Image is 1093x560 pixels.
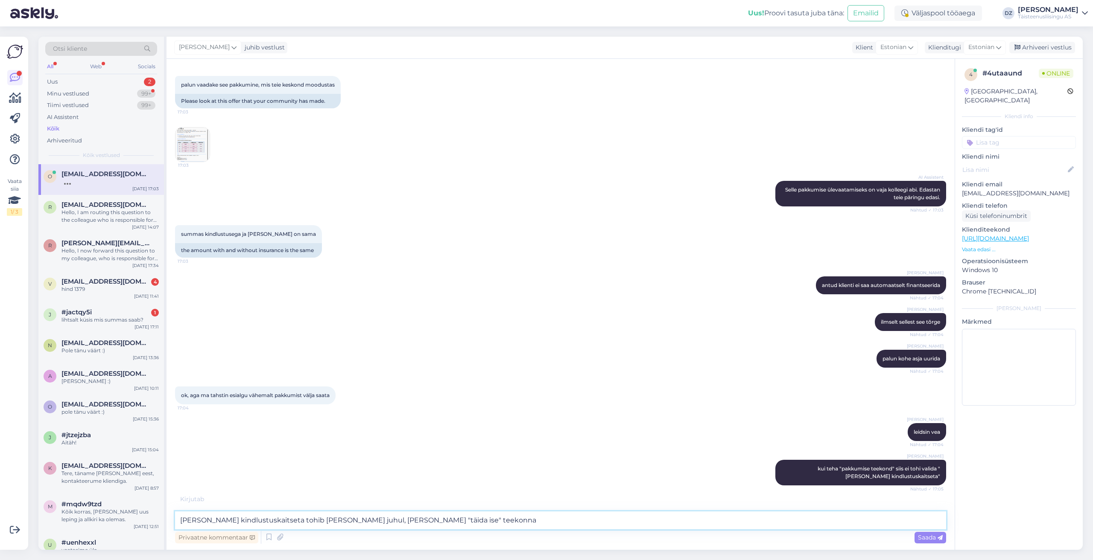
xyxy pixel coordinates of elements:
[175,532,258,543] div: Privaatne kommentaar
[175,243,322,258] div: the amount with and without insurance is the same
[181,392,330,398] span: ok, aga ma tahstin esialgu vähemalt pakkumist välja saata
[61,308,92,316] span: #jactqy5i
[907,270,944,276] span: [PERSON_NAME]
[48,465,52,471] span: k
[61,508,159,523] div: Kõik korras, [PERSON_NAME] uus leping ja allkiri ka olemas.
[48,373,52,379] span: a
[178,405,210,411] span: 17:04
[61,377,159,385] div: [PERSON_NAME] :)
[61,209,159,224] div: Hello, I am routing this question to the colleague who is responsible for this topic. The reply m...
[962,246,1076,253] p: Vaata edasi ...
[822,282,940,288] span: antud klienti ei saa automaatselt finantseerida
[962,165,1066,174] input: Lisa nimi
[181,81,335,88] span: palun vaadake see pakkumine, mis teie keskond moodustas
[907,306,944,313] span: [PERSON_NAME]
[914,429,940,435] span: leidsin vea
[912,174,944,180] span: AI Assistent
[61,247,159,262] div: Hello, I now forward this question to my colleague, who is responsible for this. The reply will b...
[910,441,944,448] span: Nähtud ✓ 17:04
[61,439,159,447] div: Aitäh!
[175,128,210,162] img: Attachment
[969,71,973,78] span: 4
[962,136,1076,149] input: Lisa tag
[785,186,941,200] span: Selle pakkumise ülevaatamiseks on vaja kolleegi abi. Edastan teie päringu edasi.
[48,342,52,348] span: n
[49,434,51,441] span: j
[968,43,994,52] span: Estonian
[962,210,1031,222] div: Küsi telefoninumbrit
[918,534,943,541] span: Saada
[61,201,150,209] span: rimantasbru@gmail.com
[962,152,1076,161] p: Kliendi nimi
[910,368,944,374] span: Nähtud ✓ 17:04
[47,78,58,86] div: Uus
[852,43,873,52] div: Klient
[962,305,1076,312] div: [PERSON_NAME]
[136,61,157,72] div: Socials
[61,347,159,354] div: Pole tänu väärt :)
[47,113,79,122] div: AI Assistent
[962,317,1076,326] p: Märkmed
[134,324,159,330] div: [DATE] 17:11
[132,186,159,192] div: [DATE] 17:03
[61,539,96,546] span: #uenhexxl
[962,113,1076,120] div: Kliendi info
[881,319,940,325] span: ilmselt sellest see tõrge
[48,281,52,287] span: v
[175,511,946,529] textarea: [PERSON_NAME] kindlustuskaitseta tohib [PERSON_NAME] juhul, [PERSON_NAME] "täida ise" teekon
[61,546,159,554] div: vaatasime üle
[61,339,150,347] span: natalia.katsalukha@tele2.com
[133,416,159,422] div: [DATE] 15:36
[818,465,940,479] span: kui teha "pakkumise teekond" siis ei tohi valida "[PERSON_NAME] kindlustuskaitseta"
[178,258,210,264] span: 17:03
[962,266,1076,275] p: Windows 10
[962,225,1076,234] p: Klienditeekond
[910,207,944,213] span: Nähtud ✓ 17:03
[175,495,946,504] div: Kirjutab
[962,235,1029,242] a: [URL][DOMAIN_NAME]
[137,90,155,98] div: 99+
[964,87,1067,105] div: [GEOGRAPHIC_DATA], [GEOGRAPHIC_DATA]
[47,136,82,145] div: Arhiveeritud
[178,162,210,168] span: 17:03
[48,204,52,210] span: r
[144,78,155,86] div: 2
[883,355,940,362] span: palun kohe asja uurida
[47,90,89,98] div: Minu vestlused
[910,331,944,338] span: Nähtud ✓ 17:04
[962,201,1076,210] p: Kliendi telefon
[894,6,982,21] div: Väljaspool tööaega
[49,311,51,318] span: j
[175,94,341,108] div: Please look at this offer that your community has made.
[61,462,150,470] span: kristiine@tele2.com
[7,44,23,60] img: Askly Logo
[134,293,159,299] div: [DATE] 11:41
[48,173,52,180] span: o
[1039,69,1073,78] span: Online
[133,354,159,361] div: [DATE] 13:36
[151,278,159,286] div: 4
[7,177,22,216] div: Vaata siia
[48,242,52,249] span: r
[47,101,89,110] div: Tiimi vestlused
[61,239,150,247] span: robert.afontsikov@tele2.com
[178,109,210,115] span: 17:03
[53,44,87,53] span: Otsi kliente
[7,208,22,216] div: 1 / 3
[61,316,159,324] div: lihtsalt küsis mis summas saab?
[132,447,159,453] div: [DATE] 15:04
[962,257,1076,266] p: Operatsioonisüsteem
[47,125,59,133] div: Kõik
[48,503,53,510] span: m
[132,224,159,230] div: [DATE] 14:07
[48,403,52,410] span: o
[137,101,155,110] div: 99+
[61,370,150,377] span: anett.voorel@tele2.com
[61,278,150,285] span: v.nikolaitsuk@gmail.com
[181,231,316,237] span: summas kindlustusega ja [PERSON_NAME] on sama
[925,43,961,52] div: Klienditugi
[45,61,55,72] div: All
[962,125,1076,134] p: Kliendi tag'id
[907,453,944,459] span: [PERSON_NAME]
[134,485,159,491] div: [DATE] 8:57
